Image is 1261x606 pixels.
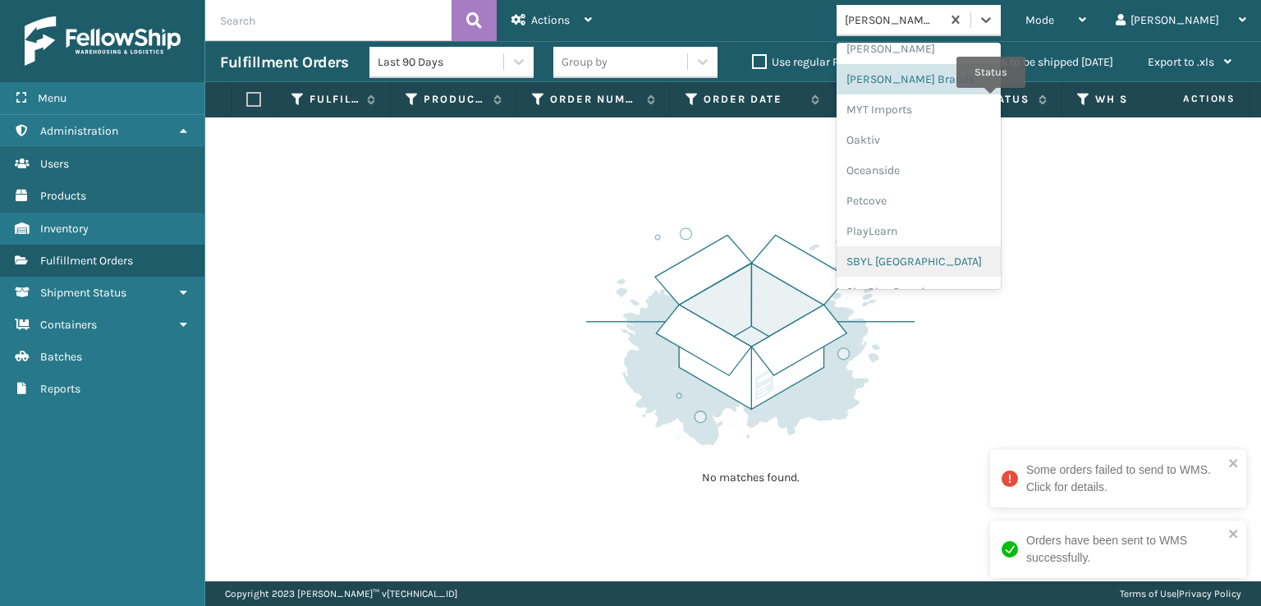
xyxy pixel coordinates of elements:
div: Sky Blue Brands [837,277,1001,307]
img: logo [25,16,181,66]
div: PlayLearn [837,216,1001,246]
div: Petcove [837,186,1001,216]
label: Orders to be shipped [DATE] [954,55,1113,69]
span: Export to .xls [1148,55,1214,69]
p: Copyright 2023 [PERSON_NAME]™ v [TECHNICAL_ID] [225,581,457,606]
label: Order Number [550,92,639,107]
label: WH Ship By Date [1095,92,1195,107]
span: Inventory [40,222,89,236]
span: Actions [531,13,570,27]
div: SBYL [GEOGRAPHIC_DATA] [837,246,1001,277]
h3: Fulfillment Orders [220,53,348,72]
label: Use regular Palletizing mode [752,55,919,69]
span: Containers [40,318,97,332]
label: Order Date [704,92,803,107]
span: Reports [40,382,80,396]
span: Batches [40,350,82,364]
span: Products [40,189,86,203]
span: Menu [38,91,66,105]
span: Fulfillment Orders [40,254,133,268]
label: Fulfillment Order Id [310,92,359,107]
button: close [1228,527,1240,543]
div: Oceanside [837,155,1001,186]
span: Actions [1131,85,1245,112]
label: Status [983,92,1030,107]
div: Oaktiv [837,125,1001,155]
div: [PERSON_NAME] [837,34,1001,64]
div: MYT Imports [837,94,1001,125]
div: Last 90 Days [378,53,505,71]
label: Product SKU [424,92,485,107]
div: Some orders failed to send to WMS. Click for details. [1026,461,1223,496]
span: Administration [40,124,118,138]
span: Users [40,157,69,171]
div: [PERSON_NAME] Brands [837,64,1001,94]
div: [PERSON_NAME] Brands [845,11,942,29]
div: Group by [562,53,608,71]
button: close [1228,457,1240,472]
span: Shipment Status [40,286,126,300]
div: Orders have been sent to WMS successfully. [1026,532,1223,567]
span: Mode [1025,13,1054,27]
